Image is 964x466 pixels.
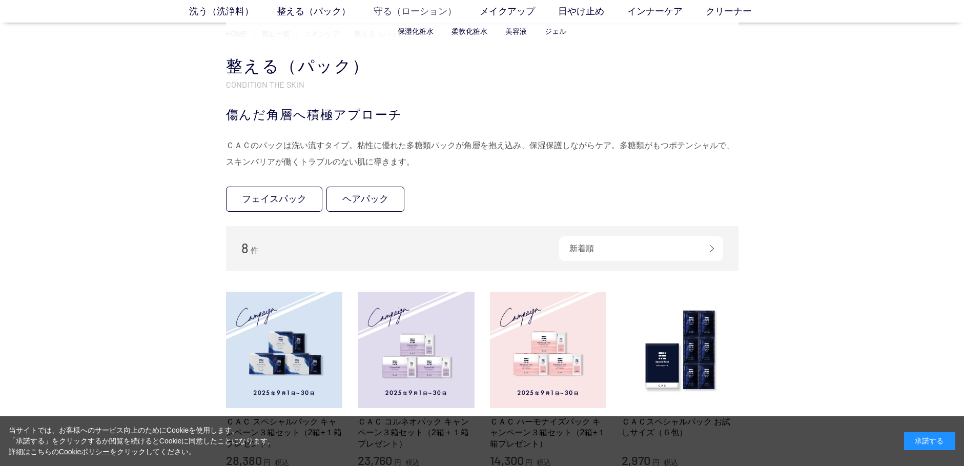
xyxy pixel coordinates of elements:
[9,425,275,457] div: 当サイトでは、お客様へのサービス向上のためにCookieを使用します。 「承諾する」をクリックするか閲覧を続けるとCookieに同意したことになります。 詳細はこちらの をクリックしてください。
[226,187,322,212] a: フェイスパック
[226,106,739,124] div: 傷んだ角層へ積極アプローチ
[627,5,706,18] a: インナーケア
[241,240,249,256] span: 8
[558,5,627,18] a: 日やけ止め
[189,5,277,18] a: 洗う（洗浄料）
[904,432,955,450] div: 承諾する
[277,5,374,18] a: 整える（パック）
[505,27,527,35] a: 美容液
[559,236,723,261] div: 新着順
[452,27,487,35] a: 柔軟化粧水
[398,27,434,35] a: 保湿化粧水
[545,27,566,35] a: ジェル
[226,137,739,170] div: ＣＡＣのパックは洗い流すタイプ。粘性に優れた多糖類パックが角層を抱え込み、保湿保護しながらケア。多糖類がもつポテンシャルで、スキンバリアが働くトラブルのない肌に導きます。
[706,5,775,18] a: クリーナー
[251,246,259,255] span: 件
[490,292,607,409] img: ＣＡＣ ハーモナイズパック キャンペーン３箱セット（2箱+１箱プレゼント）
[622,292,739,409] img: ＣＡＣスペシャルパック お試しサイズ（６包）
[326,187,404,212] a: ヘアパック
[226,55,739,77] h1: 整える（パック）
[59,448,110,456] a: Cookieポリシー
[480,5,558,18] a: メイクアップ
[226,79,739,90] p: CONDITION THE SKIN
[226,292,343,409] img: ＣＡＣ スペシャルパック キャンペーン３箱セット（2箱+１箱プレゼント）
[374,5,480,18] a: 守る（ローション）
[358,292,475,409] img: ＣＡＣ コルネオパック キャンペーン３箱セット（2箱＋１箱プレゼント）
